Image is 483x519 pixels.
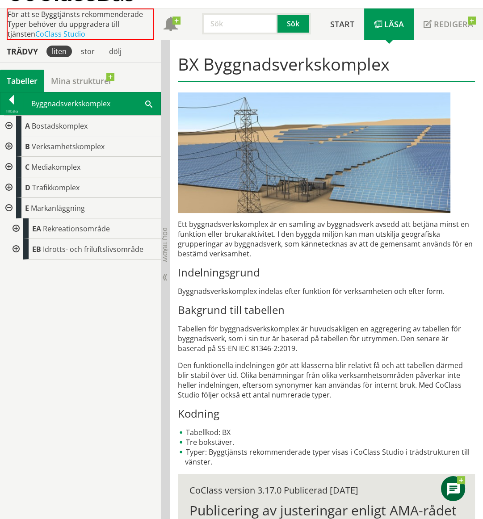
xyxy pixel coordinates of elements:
span: C [25,162,29,172]
span: Idrotts- och friluftslivsområde [43,244,143,254]
span: A [25,121,30,131]
div: Byggnadsverkskomplex [23,92,160,115]
span: B [25,142,30,151]
h1: BX Byggnadsverkskomplex [178,54,475,82]
input: Sök [202,13,277,34]
span: Redigera [434,19,473,29]
span: Dölj trädvy [161,227,169,262]
div: dölj [104,46,127,57]
span: EA [32,224,41,234]
div: Gå till informationssidan för CoClass Studio [7,218,161,239]
span: Markanläggning [31,203,85,213]
div: Trädvy [2,46,43,56]
p: Tabellen för byggnadsverkskomplex är huvudsakligen en aggregering av tabellen för byggnadsverk, s... [178,324,475,353]
span: Notifikationer [164,18,178,32]
span: E [25,203,29,213]
span: EB [32,244,41,254]
span: Rekreationsområde [43,224,110,234]
h3: Indelningsgrund [178,266,475,279]
a: Start [320,8,364,40]
div: För att se Byggtjänsts rekommenderade Typer behöver du uppgradera till tjänsten [7,8,154,40]
li: Typer: Byggtjänsts rekommenderade typer visas i CoClass Studio i trädstrukturen till vänster. [178,447,475,467]
span: Läsa [384,19,404,29]
span: Sök i tabellen [145,99,152,108]
h3: Kodning [178,407,475,420]
div: CoClass version 3.17.0 Publicerad [DATE] [189,486,463,495]
span: D [25,183,30,193]
span: Trafikkomplex [32,183,80,193]
button: Sök [277,13,311,34]
a: Redigera [414,8,483,40]
span: Bostadskomplex [32,121,88,131]
p: Den funktionella indelningen gör att klasserna blir relativt få och att tabellen därmed blir stab... [178,360,475,400]
li: Tre bokstäver. [178,437,475,447]
h3: Bakgrund till tabellen [178,303,475,317]
span: Start [330,19,354,29]
div: Ett byggnadsverkskomplex är en samling av byggnadsverk avsedd att betjäna minst en funktion eller... [178,219,475,467]
div: Gå till informationssidan för CoClass Studio [7,239,161,259]
li: Tabellkod: BX [178,427,475,437]
a: Mina strukturer [44,70,119,92]
a: CoClass Studio [35,29,85,39]
span: Verksamhetskomplex [32,142,105,151]
div: liten [46,46,72,57]
span: Mediakomplex [31,162,80,172]
img: 37641-solenergisiemensstor.jpg [178,92,450,213]
a: Läsa [364,8,414,40]
div: stor [76,46,100,57]
div: Tillbaka [0,108,23,115]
